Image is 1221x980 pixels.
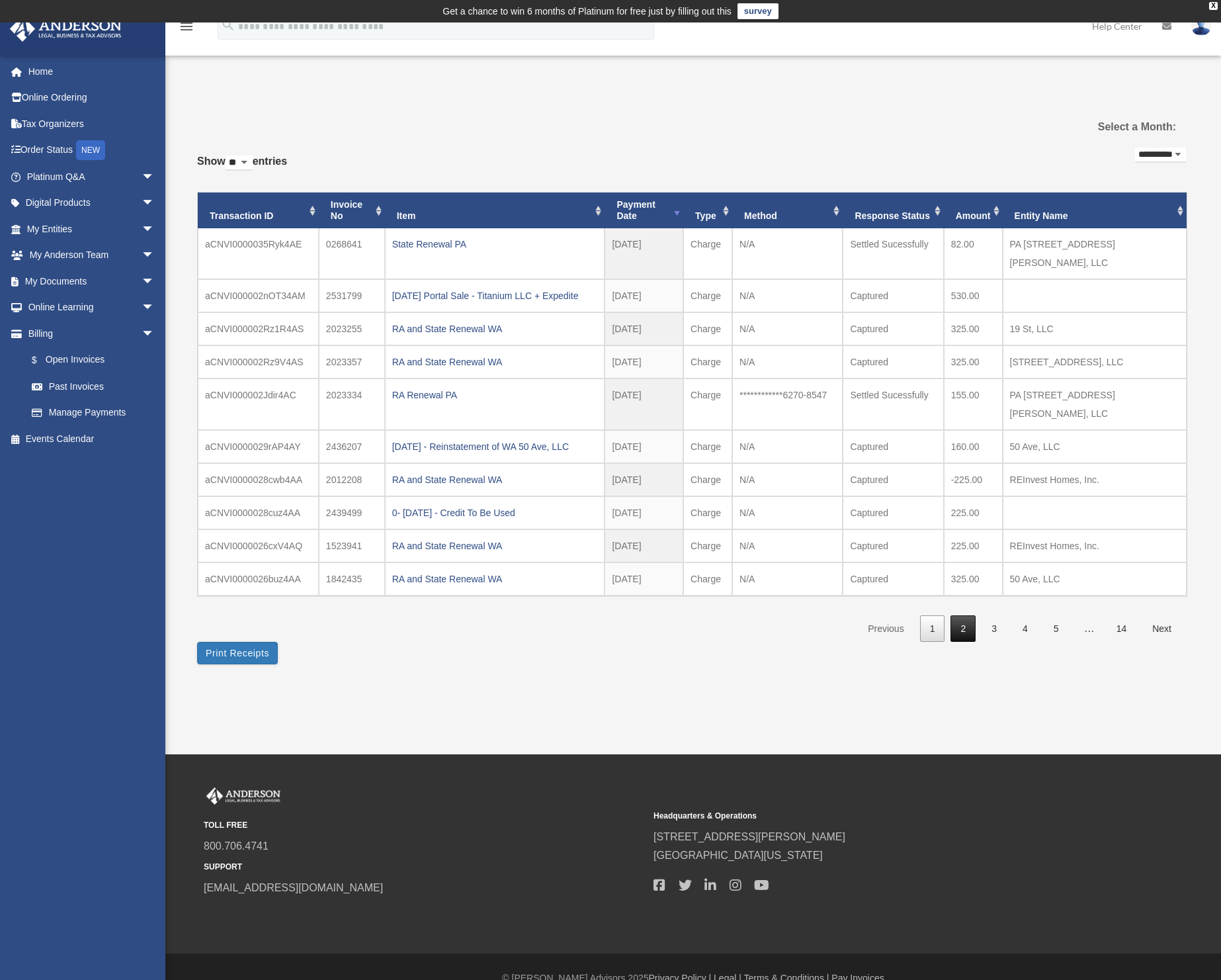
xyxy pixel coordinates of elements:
a: 14 [1107,615,1137,643]
td: [DATE] [605,345,683,379]
div: RA and State Renewal WA [392,470,598,489]
a: My Anderson Teamarrow_drop_down [9,242,175,269]
a: Order StatusNEW [9,137,175,164]
td: 0268641 [319,228,385,279]
i: menu [179,19,194,34]
td: Charge [683,463,732,496]
td: 325.00 [944,312,1003,345]
td: aCNVI000002nOT34AM [198,279,319,312]
td: N/A [732,345,843,379]
div: RA Renewal PA [392,386,598,404]
td: 1523941 [319,529,385,562]
small: SUPPORT [204,860,644,874]
a: Online Ordering [9,85,175,111]
a: Platinum Q&Aarrow_drop_down [9,163,175,190]
td: [STREET_ADDRESS], LLC [1003,345,1187,379]
td: [DATE] [605,228,683,279]
td: Charge [683,312,732,345]
label: Select a Month: [1031,118,1176,136]
td: aCNVI0000028cwb4AA [198,463,319,496]
span: arrow_drop_down [142,163,168,191]
td: Captured [843,345,943,379]
div: State Renewal PA [392,235,598,253]
a: $Open Invoices [19,347,175,374]
td: 160.00 [944,430,1003,463]
a: Past Invoices [19,373,168,400]
span: arrow_drop_down [142,294,168,322]
a: Next [1142,615,1181,643]
a: 5 [1044,615,1069,643]
td: aCNVI0000028cuz4AA [198,496,319,529]
td: REInvest Homes, Inc. [1003,463,1187,496]
td: [DATE] [605,463,683,496]
td: REInvest Homes, Inc. [1003,529,1187,562]
td: N/A [732,228,843,279]
a: 4 [1013,615,1038,643]
a: Digital Productsarrow_drop_down [9,190,175,216]
div: RA and State Renewal WA [392,570,598,588]
span: arrow_drop_down [142,242,168,269]
td: Charge [683,279,732,312]
div: Get a chance to win 6 months of Platinum for free just by filling out this [442,3,732,19]
a: Previous [858,615,913,643]
td: [DATE] [605,529,683,562]
button: Print Receipts [197,642,278,664]
a: Events Calendar [9,425,175,452]
a: Tax Organizers [9,111,175,137]
td: aCNVI0000035Ryk4AE [198,228,319,279]
a: survey [737,3,779,19]
td: Captured [843,279,943,312]
td: 82.00 [944,228,1003,279]
td: [DATE] [605,496,683,529]
a: Online Learningarrow_drop_down [9,294,175,321]
td: [DATE] [605,379,683,430]
td: Settled Sucessfully [843,379,943,430]
td: Charge [683,562,732,596]
a: [STREET_ADDRESS][PERSON_NAME] [653,831,845,842]
td: PA [STREET_ADDRESS][PERSON_NAME], LLC [1003,228,1187,279]
td: Captured [843,562,943,596]
td: 325.00 [944,345,1003,379]
td: Charge [683,529,732,562]
td: PA [STREET_ADDRESS][PERSON_NAME], LLC [1003,379,1187,430]
a: 1 [920,615,945,643]
td: Settled Sucessfully [843,228,943,279]
td: aCNVI0000026buz4AA [198,562,319,596]
div: RA and State Renewal WA [392,320,598,338]
a: 3 [982,615,1007,643]
td: Captured [843,496,943,529]
td: aCNVI0000029rAP4AY [198,430,319,463]
a: 800.706.4741 [204,840,269,852]
td: N/A [732,430,843,463]
td: 2023255 [319,312,385,345]
th: Entity Name: activate to sort column ascending [1003,193,1187,228]
span: … [1074,623,1105,634]
td: 225.00 [944,529,1003,562]
i: search [221,18,235,32]
td: N/A [732,529,843,562]
a: [GEOGRAPHIC_DATA][US_STATE] [653,850,823,861]
td: aCNVI000002Rz9V4AS [198,345,319,379]
td: aCNVI0000026cxV4AQ [198,529,319,562]
td: 50 Ave, LLC [1003,430,1187,463]
th: Method: activate to sort column ascending [732,193,843,228]
td: Captured [843,312,943,345]
td: Charge [683,345,732,379]
td: Charge [683,496,732,529]
td: N/A [732,279,843,312]
a: menu [179,23,194,34]
th: Invoice No: activate to sort column ascending [319,193,385,228]
td: [DATE] [605,279,683,312]
img: User Pic [1191,17,1211,36]
div: close [1209,2,1218,10]
th: Type: activate to sort column ascending [683,193,732,228]
small: Headquarters & Operations [653,809,1094,823]
td: [DATE] [605,430,683,463]
div: 0- [DATE] - Credit To Be Used [392,504,598,522]
span: arrow_drop_down [142,216,168,243]
td: Captured [843,463,943,496]
span: arrow_drop_down [142,268,168,295]
img: Anderson Advisors Platinum Portal [6,16,126,42]
small: TOLL FREE [204,819,644,832]
th: Transaction ID: activate to sort column ascending [198,193,319,228]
